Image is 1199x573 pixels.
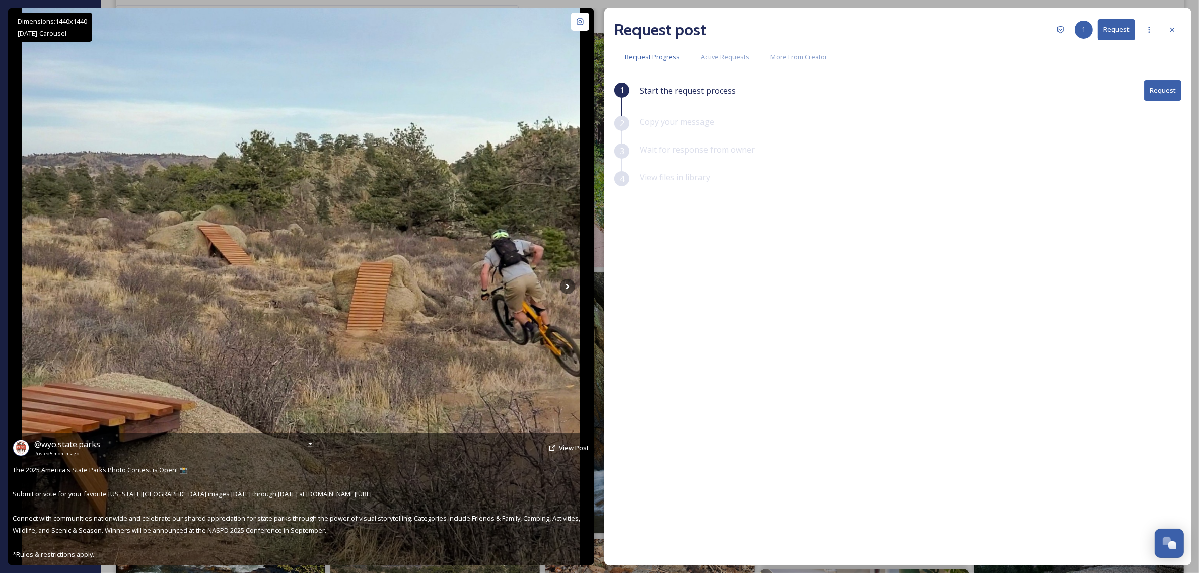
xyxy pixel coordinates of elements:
a: View Post [559,443,589,453]
span: Start the request process [640,85,736,97]
span: 1 [620,84,624,96]
span: Request Progress [625,52,680,62]
span: Copy your message [640,116,714,127]
span: Dimensions: 1440 x 1440 [18,17,87,26]
button: Open Chat [1155,529,1184,558]
span: 2 [620,117,624,129]
h2: Request post [614,18,706,42]
img: 279572319_702385340966189_810634826162351228_n.jpg [14,440,29,455]
span: 3 [620,145,624,157]
span: 4 [620,173,624,185]
span: Wait for response from owner [640,144,755,155]
span: View files in library [640,172,710,183]
span: Active Requests [701,52,749,62]
span: The 2025 America's State Parks Photo Contest is Open! 📸 Submit or vote for your favorite [US_STAT... [13,465,582,559]
span: @ wyo.state.parks [34,439,100,450]
a: @wyo.state.parks [34,438,100,450]
span: More From Creator [770,52,827,62]
img: The 2025 America's State Parks Photo Contest is Open! 📸 Submit or vote for your favorite Wyoming ... [22,8,580,565]
span: 1 [1082,25,1086,34]
button: Request [1098,19,1135,40]
span: View Post [559,443,589,452]
span: [DATE] - Carousel [18,29,66,38]
span: Posted 5 months ago [34,450,100,457]
button: Request [1144,80,1181,101]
